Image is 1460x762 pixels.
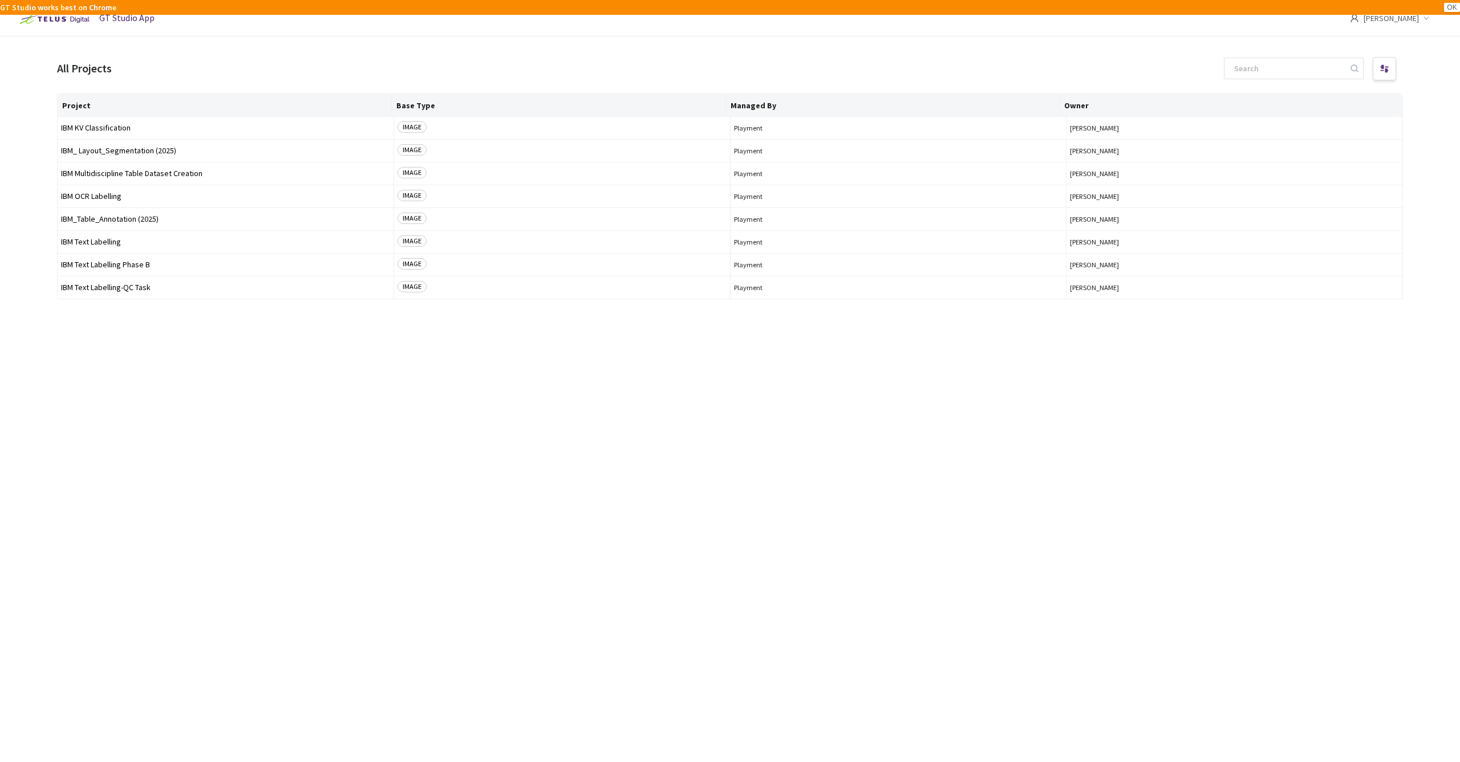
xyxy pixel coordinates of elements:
[1070,124,1399,132] span: [PERSON_NAME]
[398,190,427,201] span: IMAGE
[1444,3,1460,12] button: OK
[1070,192,1399,201] span: [PERSON_NAME]
[734,169,1063,178] span: Playment
[61,238,390,246] span: IBM Text Labelling
[1070,283,1399,292] span: [PERSON_NAME]
[734,238,1063,246] span: Playment
[1070,146,1399,155] span: [PERSON_NAME]
[1060,94,1394,117] th: Owner
[726,94,1060,117] th: Managed By
[398,281,427,292] span: IMAGE
[1423,15,1429,21] span: down
[398,258,427,270] span: IMAGE
[61,192,390,201] span: IBM OCR Labelling
[392,94,726,117] th: Base Type
[61,215,390,223] span: IBM_Table_Annotation (2025)
[734,192,1063,201] span: Playment
[398,213,427,224] span: IMAGE
[1070,215,1399,223] span: [PERSON_NAME]
[57,60,112,77] div: All Projects
[398,235,427,247] span: IMAGE
[734,215,1063,223] span: Playment
[61,260,390,269] span: IBM Text Labelling Phase B
[14,10,93,28] img: Telus
[99,12,155,23] span: GT Studio App
[1070,238,1399,246] span: [PERSON_NAME]
[61,124,390,132] span: IBM KV Classification
[398,121,427,133] span: IMAGE
[734,260,1063,269] span: Playment
[398,167,427,178] span: IMAGE
[734,283,1063,292] span: Playment
[61,169,390,178] span: IBM Multidiscipline Table Dataset Creation
[61,283,390,292] span: IBM Text Labelling-QC Task
[1070,169,1399,178] span: [PERSON_NAME]
[398,144,427,156] span: IMAGE
[61,146,390,155] span: IBM_ Layout_Segmentation (2025)
[1350,14,1359,23] span: user
[734,124,1063,132] span: Playment
[1070,260,1399,269] span: [PERSON_NAME]
[734,146,1063,155] span: Playment
[58,94,392,117] th: Project
[1227,58,1349,79] input: Search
